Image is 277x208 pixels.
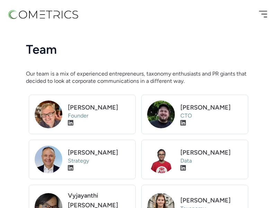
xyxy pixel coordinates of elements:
[68,119,73,127] a: Visit LinkedIn profile
[256,7,270,22] button: menu
[26,43,251,57] h1: Team
[68,157,130,165] p: Strategy
[7,9,79,20] img: Cometrics
[147,146,175,173] img: team
[26,70,251,85] p: Our team is a mix of experienced entrepreneurs, taxonomy enthusiasts and PR giants that decided t...
[35,101,62,128] img: team
[180,148,242,157] h2: [PERSON_NAME]
[180,196,242,205] h2: [PERSON_NAME]
[68,164,73,172] a: Visit LinkedIn profile
[180,103,242,112] h2: [PERSON_NAME]
[68,103,130,112] h2: [PERSON_NAME]
[180,157,242,165] p: Data
[68,148,130,157] h2: [PERSON_NAME]
[35,146,62,173] img: team
[180,112,242,120] p: CTO
[68,112,130,120] p: Founder
[180,164,186,172] a: Visit LinkedIn profile
[147,101,175,128] img: team
[180,119,186,127] a: Visit LinkedIn profile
